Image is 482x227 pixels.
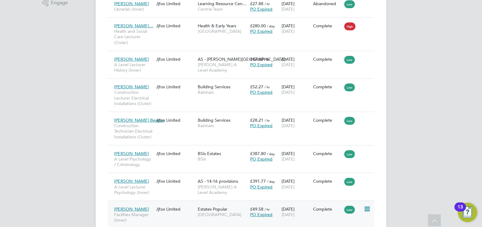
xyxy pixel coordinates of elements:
span: Estates Popular [198,206,227,212]
div: 13 [457,207,463,215]
div: [DATE] [280,148,312,165]
span: [DATE] [282,29,295,34]
span: A Level Lecturer History (Inner) [114,62,153,73]
span: BSix [198,156,247,162]
span: [PERSON_NAME] [114,151,149,156]
div: [DATE] [280,203,312,220]
div: Complete [313,151,342,156]
span: [DATE] [282,62,295,67]
span: [GEOGRAPHIC_DATA] [198,29,247,34]
span: PO Expired [250,29,272,34]
span: [DATE] [282,123,295,128]
a: [PERSON_NAME]A Level Lecturer Psychology (Inner)Jjfox LimitedAS - 14-16 provisions[PERSON_NAME] A... [113,175,374,180]
span: [PERSON_NAME] [114,178,149,184]
span: Librarian (Inner) [114,6,153,12]
span: Building Services [198,84,230,90]
span: Low [344,56,355,64]
span: [DATE] [282,6,295,12]
span: PO Expired [250,6,272,12]
span: Health and Social Care Lecturer (Outer) [114,29,153,45]
div: Jjfox Limited [154,203,196,215]
span: Engage [51,0,68,5]
span: £27.88 [250,1,263,6]
span: £47.00 [250,56,263,62]
div: Jjfox Limited [154,114,196,126]
span: [DATE] [282,212,295,217]
span: Low [344,0,355,8]
span: £28.21 [250,117,263,123]
div: Complete [313,206,342,212]
div: [DATE] [280,81,312,98]
span: PO Expired [250,212,272,217]
span: £52.27 [250,84,263,90]
span: A Level Psychology / Criminology [114,156,153,167]
span: [PERSON_NAME]… [114,23,153,29]
span: [PERSON_NAME] [114,84,149,90]
span: [PERSON_NAME] A Level Academy [198,184,247,195]
button: Open Resource Center, 13 new notifications [458,203,477,222]
span: Health & Early Years [198,23,236,29]
span: / hr [265,207,270,212]
span: [DATE] [282,90,295,95]
div: Complete [313,84,342,90]
span: Low [344,150,355,158]
span: Low [344,206,355,214]
span: / day [267,151,275,156]
span: [PERSON_NAME] Beacon [114,117,164,123]
span: [DATE] [282,184,295,190]
span: Rainham [198,90,247,95]
span: [PERSON_NAME] A Level Academy [198,62,247,73]
span: [PERSON_NAME] [114,206,149,212]
span: BSix Estates [198,151,221,156]
div: [DATE] [280,53,312,70]
span: Construction Technician Electrical Installations (Outer) [114,123,153,140]
span: £387.80 [250,151,266,156]
span: Low [344,117,355,125]
a: [PERSON_NAME]Construction Lecturer Electrical Installations (Outer)Jjfox LimitedBuilding Services... [113,81,374,86]
span: / hr [265,85,270,89]
span: PO Expired [250,90,272,95]
span: [GEOGRAPHIC_DATA] [198,212,247,217]
span: £280.00 [250,23,266,29]
span: PO Expired [250,123,272,128]
a: [PERSON_NAME]A Level Psychology / CriminologyJjfox LimitedBSix EstatesBSix£387.80 / dayPO Expired... [113,147,374,153]
div: [DATE] [280,175,312,192]
div: [DATE] [280,114,312,131]
a: [PERSON_NAME]Facilities Manager (Inner)Jjfox LimitedEstates Popular[GEOGRAPHIC_DATA]£49.58 / hrPO... [113,203,374,208]
span: Learning Resource Cen… [198,1,247,6]
div: Jjfox Limited [154,148,196,159]
span: Central Team [198,6,247,12]
span: [PERSON_NAME] [114,1,149,6]
span: AS - [PERSON_NAME][GEOGRAPHIC_DATA] [198,56,285,62]
span: PO Expired [250,184,272,190]
span: / hr [265,2,270,6]
span: / day [267,179,275,184]
div: Jjfox Limited [154,81,196,93]
span: Facilities Manager (Inner) [114,212,153,223]
div: Jjfox Limited [154,175,196,187]
span: AS - 14-16 provisions [198,178,238,184]
div: Abandoned [313,1,342,6]
div: Complete [313,178,342,184]
span: Construction Lecturer Electrical Installations (Outer) [114,90,153,106]
span: / hr [265,57,270,62]
div: Jjfox Limited [154,20,196,32]
span: Low [344,83,355,91]
span: / hr [265,118,270,123]
span: £391.77 [250,178,266,184]
span: [PERSON_NAME] [114,56,149,62]
span: [DATE] [282,156,295,162]
span: PO Expired [250,156,272,162]
div: Complete [313,117,342,123]
a: [PERSON_NAME] BeaconConstruction Technician Electrical Installations (Outer)Jjfox LimitedBuilding... [113,114,374,119]
span: PO Expired [250,62,272,67]
div: Complete [313,56,342,62]
div: Jjfox Limited [154,53,196,65]
div: Complete [313,23,342,29]
a: [PERSON_NAME]…Health and Social Care Lecturer (Outer)Jjfox LimitedHealth & Early Years[GEOGRAPHIC... [113,20,374,25]
span: A Level Lecturer Psychology (Inner) [114,184,153,195]
div: [DATE] [280,20,312,37]
span: Rainham [198,123,247,128]
a: [PERSON_NAME]A Level Lecturer History (Inner)Jjfox LimitedAS - [PERSON_NAME][GEOGRAPHIC_DATA][PER... [113,53,374,58]
span: £49.58 [250,206,263,212]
